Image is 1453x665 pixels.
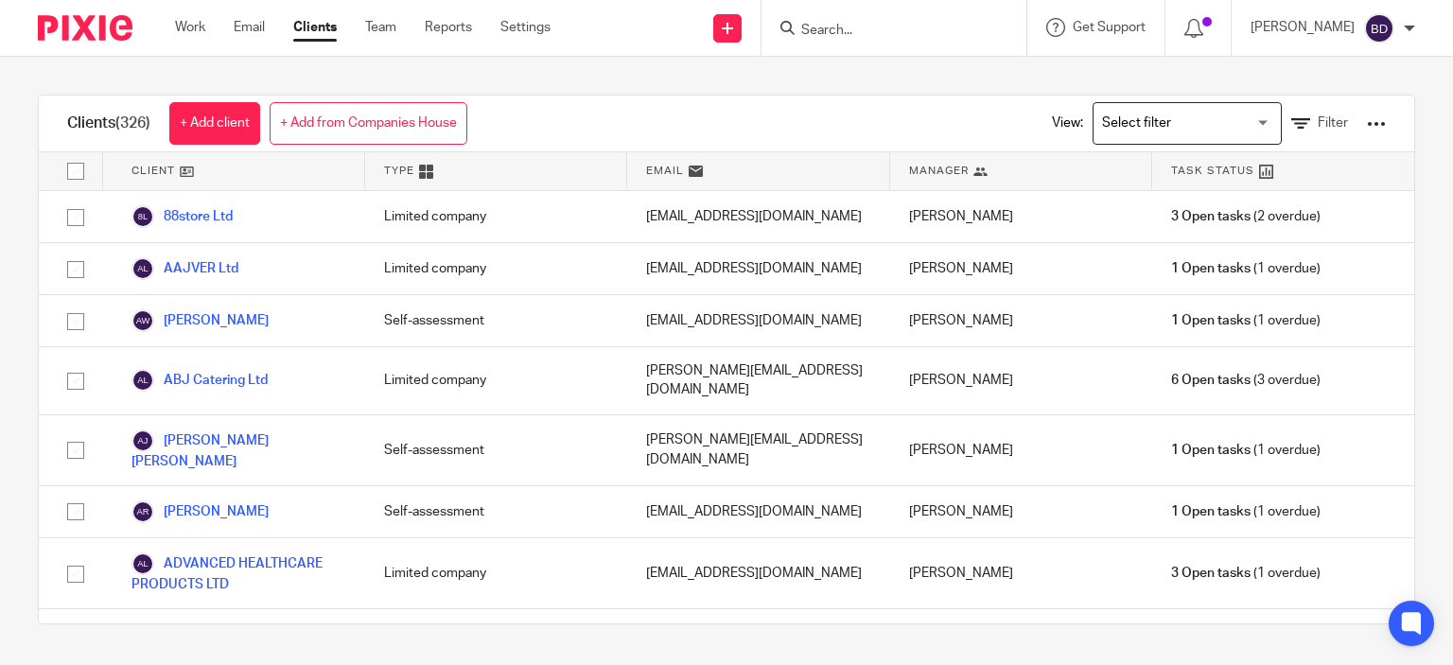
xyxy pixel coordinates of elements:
div: [PERSON_NAME] [890,295,1152,346]
div: Self-assessment [365,295,627,346]
a: Team [365,18,396,37]
span: (1 overdue) [1171,564,1321,583]
span: Type [384,163,414,179]
a: [PERSON_NAME] [PERSON_NAME] [131,429,346,471]
input: Search [799,23,970,40]
span: 3 Open tasks [1171,207,1251,226]
p: [PERSON_NAME] [1251,18,1355,37]
div: [EMAIL_ADDRESS][DOMAIN_NAME] [627,486,889,537]
span: (1 overdue) [1171,311,1321,330]
div: [PERSON_NAME] [890,538,1152,608]
div: [EMAIL_ADDRESS][DOMAIN_NAME] [627,243,889,294]
img: svg%3E [131,205,154,228]
span: Task Status [1171,163,1254,179]
span: 1 Open tasks [1171,502,1251,521]
img: svg%3E [131,309,154,332]
img: svg%3E [1364,13,1394,44]
a: 88store Ltd [131,205,233,228]
a: [PERSON_NAME] [131,309,269,332]
a: ADVANCED HEALTHCARE PRODUCTS LTD [131,552,346,594]
span: Filter [1318,116,1348,130]
div: Limited company [365,243,627,294]
div: [PERSON_NAME] [890,486,1152,537]
div: Self-assessment [365,486,627,537]
div: [PERSON_NAME] [890,609,1152,660]
span: Get Support [1073,21,1146,34]
a: [PERSON_NAME] [131,500,269,523]
span: Manager [909,163,969,179]
div: Self-assessment [365,415,627,485]
span: 1 Open tasks [1171,311,1251,330]
a: AAJVER Ltd [131,257,238,280]
div: [PERSON_NAME][EMAIL_ADDRESS][DOMAIN_NAME] [627,415,889,485]
input: Search for option [1095,107,1270,140]
div: [PERSON_NAME][EMAIL_ADDRESS][DOMAIN_NAME] [627,347,889,414]
a: Reports [425,18,472,37]
a: Email [234,18,265,37]
a: Settings [500,18,551,37]
img: svg%3E [131,429,154,452]
a: + Add from Companies House [270,102,467,145]
div: [PERSON_NAME] [890,191,1152,242]
img: svg%3E [131,500,154,523]
span: (1 overdue) [1171,502,1321,521]
span: (3 overdue) [1171,371,1321,390]
span: Email [646,163,684,179]
span: (1 overdue) [1171,259,1321,278]
span: Client [131,163,175,179]
div: [EMAIL_ADDRESS][DOMAIN_NAME] [627,295,889,346]
div: Limited company [365,347,627,414]
img: svg%3E [131,552,154,575]
span: 3 Open tasks [1171,564,1251,583]
div: [PERSON_NAME] [890,415,1152,485]
a: ABJ Catering Ltd [131,369,268,392]
img: Pixie [38,15,132,41]
div: [PERSON_NAME] [890,347,1152,414]
a: Work [175,18,205,37]
div: View: [1024,96,1386,151]
div: Limited company [365,191,627,242]
span: (1 overdue) [1171,441,1321,460]
input: Select all [58,153,94,189]
h1: Clients [67,114,150,133]
div: Self-assessment [365,609,627,660]
div: [EMAIL_ADDRESS][DOMAIN_NAME] [627,538,889,608]
span: (2 overdue) [1171,207,1321,226]
div: [PERSON_NAME] [890,243,1152,294]
span: (326) [115,115,150,131]
span: 1 Open tasks [1171,441,1251,460]
a: + Add client [169,102,260,145]
span: 6 Open tasks [1171,371,1251,390]
img: svg%3E [131,369,154,392]
div: [EMAIL_ADDRESS][DOMAIN_NAME] [627,609,889,660]
img: svg%3E [131,257,154,280]
span: 1 Open tasks [1171,259,1251,278]
div: [EMAIL_ADDRESS][DOMAIN_NAME] [627,191,889,242]
div: Limited company [365,538,627,608]
div: Search for option [1093,102,1282,145]
a: Clients [293,18,337,37]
